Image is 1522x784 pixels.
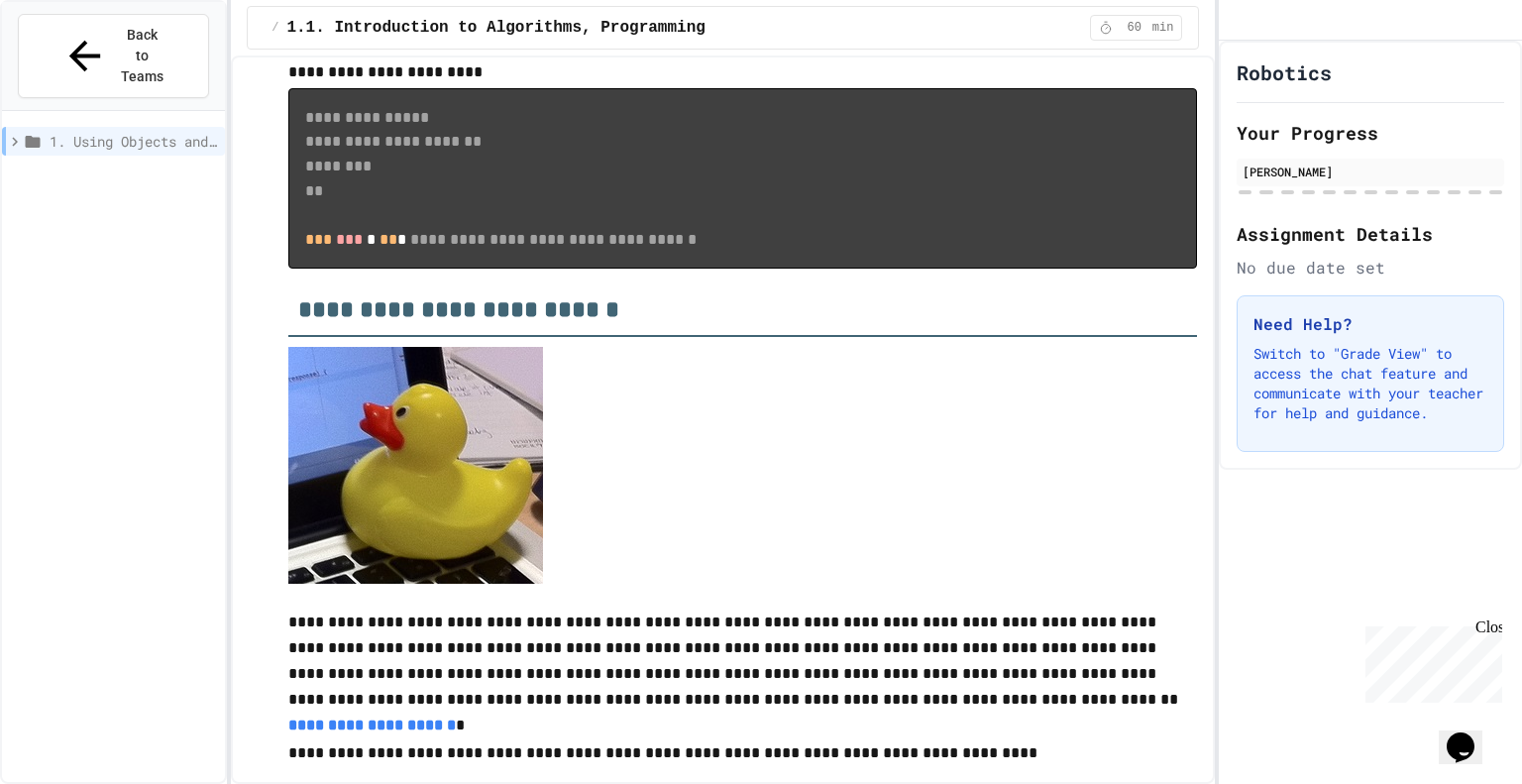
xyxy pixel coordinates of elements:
[1358,618,1502,703] iframe: chat widget
[1243,163,1498,180] div: [PERSON_NAME]
[1253,312,1487,336] h3: Need Help?
[286,16,848,40] span: 1.1. Introduction to Algorithms, Programming, and Compilers
[1237,256,1504,280] div: No due date set
[1253,344,1487,423] p: Switch to "Grade View" to access the chat feature and communicate with your teacher for help and ...
[8,8,137,126] div: Chat with us now!Close
[120,25,166,87] span: Back to Teams
[50,131,217,152] span: 1. Using Objects and Methods
[18,14,209,98] button: Back to Teams
[1439,705,1502,764] iframe: chat widget
[1237,220,1504,248] h2: Assignment Details
[1119,20,1150,36] span: 60
[272,20,278,36] span: /
[1237,58,1332,86] h1: Robotics
[1237,119,1504,147] h2: Your Progress
[1152,20,1174,36] span: min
